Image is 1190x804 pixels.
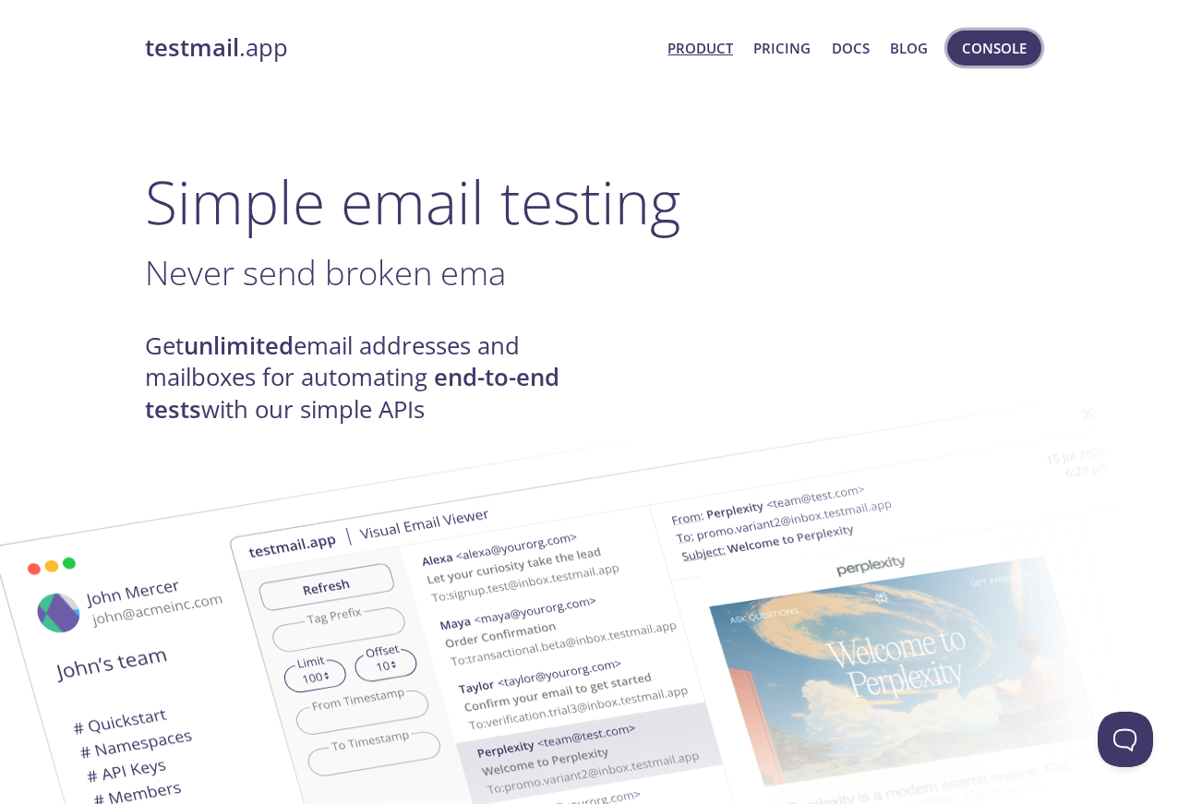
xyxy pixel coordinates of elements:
[753,36,811,60] a: Pricing
[145,166,1046,237] h1: Simple email testing
[145,31,239,64] strong: testmail
[145,330,595,426] h4: Get email addresses and mailboxes for automating with our simple APIs
[962,36,1027,60] span: Console
[832,36,870,60] a: Docs
[667,36,733,60] a: Product
[890,36,928,60] a: Blog
[145,361,559,425] strong: end-to-end tests
[947,30,1041,66] button: Console
[145,32,654,64] a: testmail.app
[145,249,506,295] span: Never send broken ema
[1098,712,1153,767] iframe: Help Scout Beacon - Open
[184,330,294,362] strong: unlimited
